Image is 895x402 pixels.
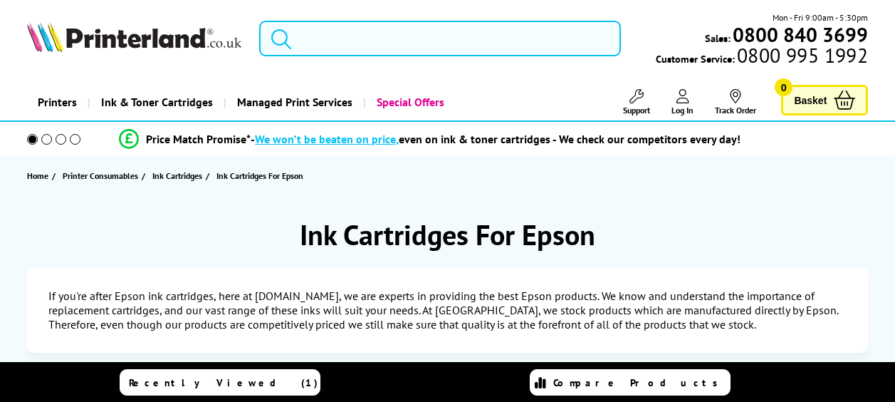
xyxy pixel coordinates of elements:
[715,89,756,115] a: Track Order
[120,369,320,396] a: Recently Viewed (1)
[216,170,303,181] span: Ink Cartridges For Epson
[27,21,241,55] a: Printerland Logo
[553,376,726,389] span: Compare Products
[88,84,224,120] a: Ink & Toner Cartridges
[63,168,142,183] a: Printer Consumables
[7,127,853,152] li: modal_Promise
[27,168,52,183] a: Home
[775,78,792,96] span: 0
[101,84,213,120] span: Ink & Toner Cartridges
[735,48,868,62] span: 0800 995 1992
[63,168,138,183] span: Printer Consumables
[129,376,318,389] span: Recently Viewed (1)
[152,168,202,183] span: Ink Cartridges
[773,11,868,24] span: Mon - Fri 9:00am - 5:30pm
[530,369,731,396] a: Compare Products
[251,132,740,146] div: - even on ink & toner cartridges - We check our competitors every day!
[224,84,363,120] a: Managed Print Services
[27,267,869,353] div: If you're after Epson ink cartridges, here at [DOMAIN_NAME], we are experts in providing the best...
[794,91,827,110] span: Basket
[27,21,241,52] img: Printerland Logo
[255,132,399,146] span: We won’t be beaten on price,
[671,105,694,115] span: Log In
[623,105,650,115] span: Support
[146,132,251,146] span: Price Match Promise*
[705,31,731,45] span: Sales:
[781,85,868,115] a: Basket 0
[671,89,694,115] a: Log In
[300,216,595,253] h1: Ink Cartridges For Epson
[733,21,868,48] b: 0800 840 3699
[656,48,868,66] span: Customer Service:
[731,28,868,41] a: 0800 840 3699
[27,84,88,120] a: Printers
[152,168,206,183] a: Ink Cartridges
[363,84,455,120] a: Special Offers
[623,89,650,115] a: Support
